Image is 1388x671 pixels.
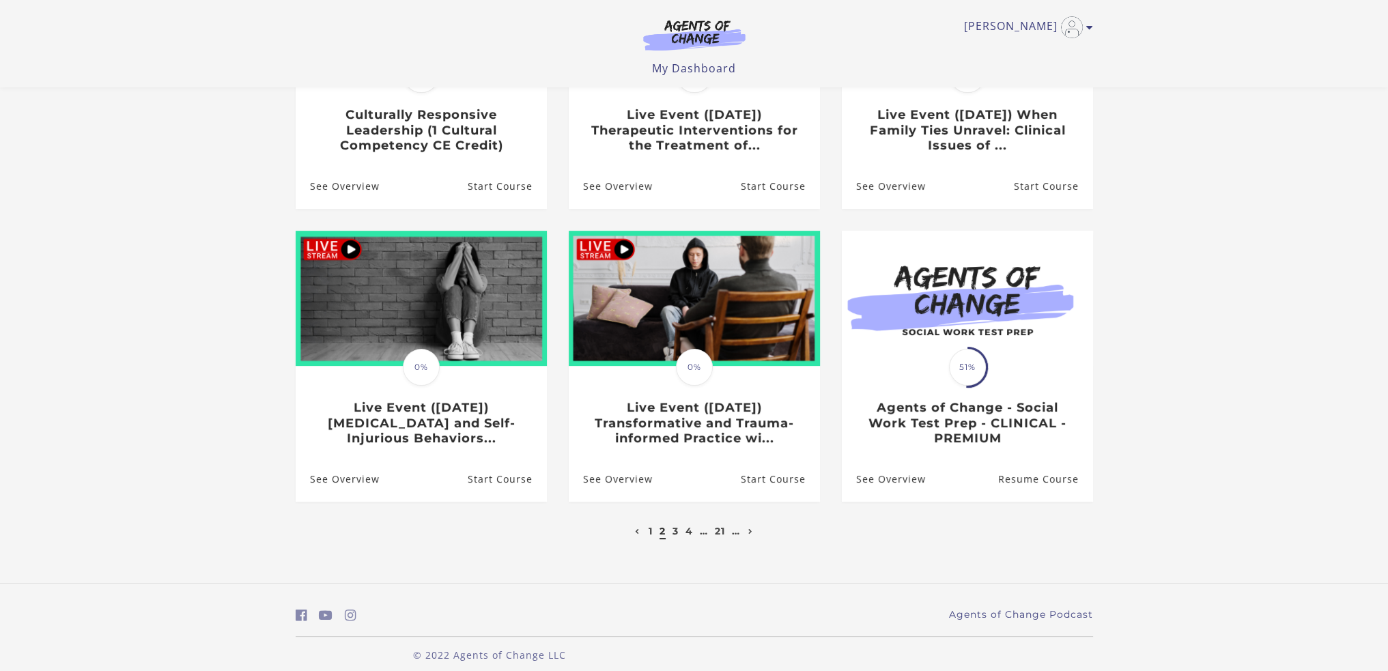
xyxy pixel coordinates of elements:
a: 3 [672,525,679,537]
a: Live Event (10/4/25) Transformative and Trauma-informed Practice wi...: See Overview [569,457,653,501]
span: 0% [676,349,713,386]
h3: Live Event ([DATE]) Therapeutic Interventions for the Treatment of... [583,107,805,154]
p: © 2022 Agents of Change LLC [296,648,683,662]
a: My Dashboard [652,61,736,76]
a: Live Event (1/23/26) Therapeutic Interventions for the Treatment of...: Resume Course [740,165,819,209]
a: Agents of Change Podcast [949,608,1093,622]
img: Agents of Change Logo [629,19,760,51]
a: 4 [685,525,693,537]
a: … [732,525,740,537]
a: Toggle menu [964,16,1086,38]
span: 0% [403,349,440,386]
h3: Live Event ([DATE]) When Family Ties Unravel: Clinical Issues of ... [856,107,1078,154]
i: https://www.instagram.com/agentsofchangeprep/ (Open in a new window) [345,609,356,622]
i: https://www.facebook.com/groups/aswbtestprep (Open in a new window) [296,609,307,622]
a: Live Event (11/14/25) When Family Ties Unravel: Clinical Issues of ...: Resume Course [1013,165,1092,209]
a: Live Event (12/5/25) Suicidal Ideation and Self-Injurious Behaviors...: See Overview [296,457,380,501]
a: https://www.facebook.com/groups/aswbtestprep (Open in a new window) [296,605,307,625]
a: … [700,525,708,537]
a: Culturally Responsive Leadership (1 Cultural Competency CE Credit): Resume Course [467,165,546,209]
a: Next page [745,525,756,537]
a: 21 [715,525,725,537]
i: https://www.youtube.com/c/AgentsofChangeTestPrepbyMeaganMitchell (Open in a new window) [319,609,332,622]
a: Live Event (12/5/25) Suicidal Ideation and Self-Injurious Behaviors...: Resume Course [467,457,546,501]
span: 51% [949,349,986,386]
h3: Agents of Change - Social Work Test Prep - CLINICAL - PREMIUM [856,400,1078,446]
a: Agents of Change - Social Work Test Prep - CLINICAL - PREMIUM: See Overview [842,457,926,501]
a: Live Event (11/14/25) When Family Ties Unravel: Clinical Issues of ...: See Overview [842,165,926,209]
h3: Live Event ([DATE]) Transformative and Trauma-informed Practice wi... [583,400,805,446]
a: 2 [660,525,666,537]
a: https://www.youtube.com/c/AgentsofChangeTestPrepbyMeaganMitchell (Open in a new window) [319,605,332,625]
a: 1 [649,525,653,537]
a: Previous page [632,525,643,537]
a: Live Event (1/23/26) Therapeutic Interventions for the Treatment of...: See Overview [569,165,653,209]
h3: Live Event ([DATE]) [MEDICAL_DATA] and Self-Injurious Behaviors... [310,400,532,446]
h3: Culturally Responsive Leadership (1 Cultural Competency CE Credit) [310,107,532,154]
a: Live Event (10/4/25) Transformative and Trauma-informed Practice wi...: Resume Course [740,457,819,501]
a: Culturally Responsive Leadership (1 Cultural Competency CE Credit): See Overview [296,165,380,209]
a: https://www.instagram.com/agentsofchangeprep/ (Open in a new window) [345,605,356,625]
a: Agents of Change - Social Work Test Prep - CLINICAL - PREMIUM: Resume Course [997,457,1092,501]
